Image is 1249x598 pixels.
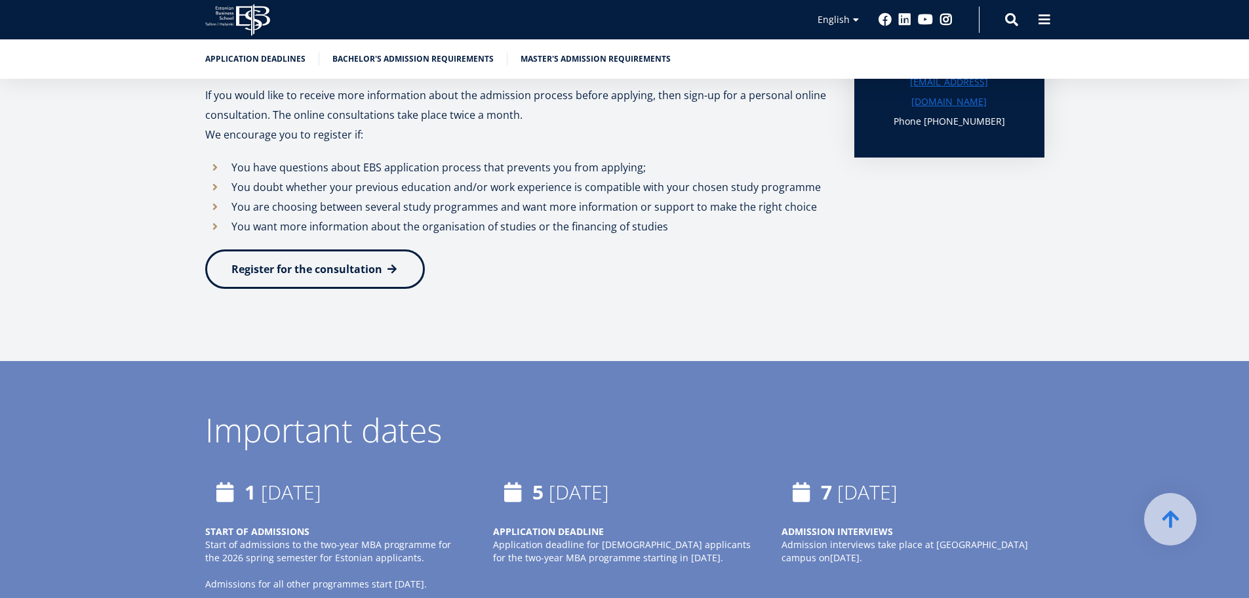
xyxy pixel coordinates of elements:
a: Facebook [879,13,892,26]
a: Master's admission requirements [521,53,671,66]
h3: Phone [PHONE_NUMBER] [881,112,1018,131]
a: [EMAIL_ADDRESS][DOMAIN_NAME] [881,72,1018,112]
strong: APPLICATION DEADLINE [493,525,604,538]
p: We encourage you to register if: [205,125,828,144]
strong: START OF ADMISSIONS [205,525,309,538]
p: Application deadline for [DEMOGRAPHIC_DATA] applicants for the two-year MBA programme starting in... [493,538,755,565]
time: [DATE] [837,479,898,505]
li: You doubt whether your previous education and/or work experience is compatible with your chosen s... [205,177,828,197]
span: Register for the consultation [231,262,382,276]
p: If you would like to receive more information about the admission process before applying, then s... [205,85,828,125]
a: Linkedin [898,13,911,26]
a: Bachelor's admission requirements [332,53,494,66]
strong: ADMISSION INTERVIEWS [782,525,893,538]
strong: 7 [821,479,832,505]
a: Register for the consultation [205,249,425,289]
a: Youtube [918,13,933,26]
time: [DATE] [261,479,321,505]
div: Important dates [205,414,1044,446]
em: Admissions for all other programmes start [DATE]. [205,578,427,590]
p: Admission interviews take place at [GEOGRAPHIC_DATA] campus on . [782,538,1044,565]
a: Instagram [940,13,953,26]
li: You want more information about the organisation of studies or the financing of studies [205,217,828,236]
li: You have questions about EBS application process that prevents you from applying; [205,158,828,177]
p: Start of admissions to the two-year MBA programme for the 2026 spring semester for Estonian appli... [205,538,467,565]
a: Application deadlines [205,53,306,66]
strong: 1 [245,479,256,505]
time: [DATE] [549,479,609,505]
strong: 5 [532,479,544,505]
li: You are choosing between several study programmes and want more information or support to make th... [205,197,828,217]
b: [DATE] [830,551,860,564]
